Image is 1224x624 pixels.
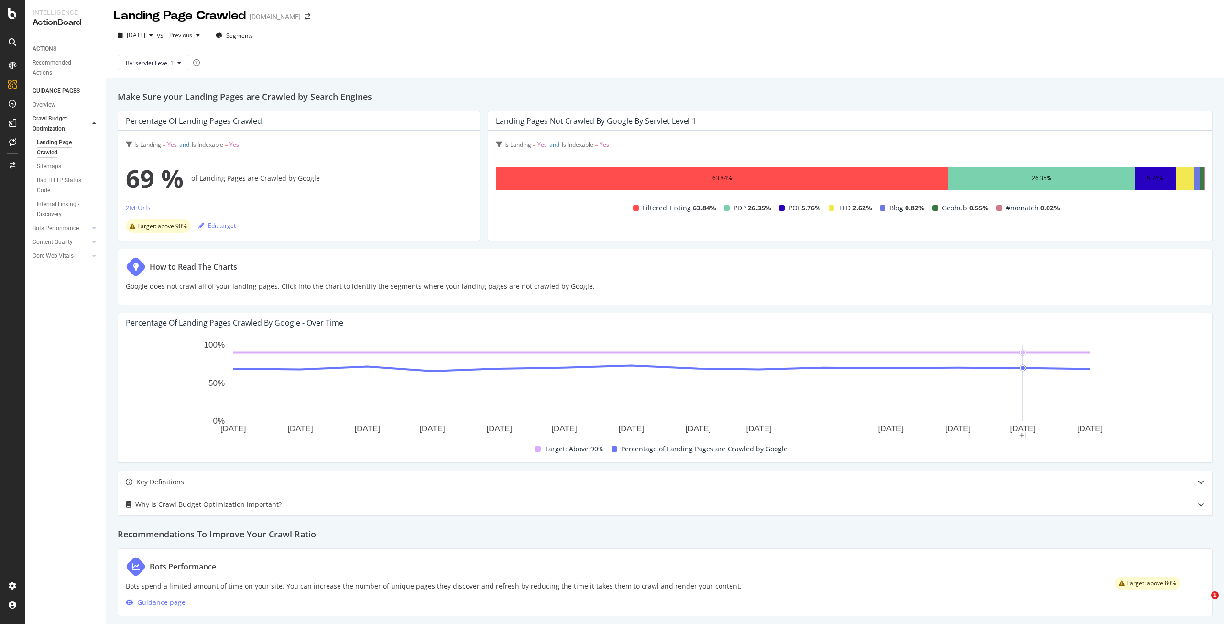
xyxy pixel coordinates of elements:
text: 50% [208,379,225,388]
text: [DATE] [945,424,971,433]
a: Sitemaps [37,162,99,172]
span: = [163,141,166,149]
div: Recommended Actions [33,58,90,78]
span: vs [157,31,165,40]
span: Target: above 90% [137,223,187,229]
div: GUIDANCE PAGES [33,86,80,96]
div: Why is Crawl Budget Optimization important? [135,499,282,510]
a: GUIDANCE PAGES [33,86,99,96]
span: 0.02% [1040,202,1060,214]
a: Crawl Budget Optimization [33,114,89,134]
div: Bad HTTP Status Code [37,175,90,196]
a: Core Web Vitals [33,251,89,261]
div: Overview [33,100,55,110]
span: Target: Above 90% [545,443,604,455]
span: 2025 Aug. 1st [127,31,145,39]
div: Core Web Vitals [33,251,74,261]
a: Content Quality [33,237,89,247]
span: and [549,141,559,149]
text: [DATE] [746,424,772,433]
button: Segments [212,28,257,43]
span: Segments [226,32,253,40]
a: Landing Page Crawled [37,138,99,158]
svg: A chart. [126,340,1197,436]
span: Yes [600,141,609,149]
div: 63.84% [712,173,732,184]
span: POI [788,202,799,214]
span: Geohub [942,202,967,214]
span: Is Landing [134,141,161,149]
text: 0% [213,417,225,426]
span: Percentage of Landing Pages are Crawled by Google [621,443,787,455]
a: Overview [33,100,99,110]
text: 100% [204,341,225,350]
div: warning label [1115,577,1180,590]
text: [DATE] [1077,424,1103,433]
text: [DATE] [287,424,313,433]
div: Internal Linking - Discovery [37,199,91,219]
text: [DATE] [486,424,512,433]
h2: Recommendations To Improve Your Crawl Ratio [118,524,1213,541]
a: Guidance page [126,598,186,607]
text: [DATE] [1010,424,1036,433]
div: Landing Page Crawled [114,8,246,24]
p: Bots spend a limited amount of time on your site. You can increase the number of unique pages the... [126,580,742,592]
div: arrow-right-arrow-left [305,13,310,20]
span: TTD [838,202,851,214]
span: 1 [1211,591,1219,599]
text: [DATE] [354,424,380,433]
a: Bad HTTP Status Code [37,175,99,196]
div: How to Read The Charts [150,261,237,273]
span: By: servlet Level 1 [126,59,174,67]
span: = [225,141,228,149]
div: Key Definitions [136,476,184,488]
div: Edit target [198,221,236,230]
text: [DATE] [878,424,904,433]
button: Previous [165,28,204,43]
span: = [595,141,598,149]
div: [DOMAIN_NAME] [250,12,301,22]
span: PDP [733,202,746,214]
div: of Landing Pages are Crawled by Google [126,159,472,197]
span: Yes [229,141,239,149]
p: Google does not crawl all of your landing pages. Click into the chart to identify the segments wh... [126,281,595,292]
span: Yes [537,141,547,149]
h2: Make Sure your Landing Pages are Crawled by Search Engines [118,90,1213,103]
span: Yes [167,141,177,149]
div: plus [1018,432,1026,439]
a: Recommended Actions [33,58,99,78]
div: Landing Page Crawled [37,138,90,158]
span: 5.76% [801,202,821,214]
div: Bots Performance [33,223,79,233]
div: Landing Pages not Crawled by Google by servlet Level 1 [496,116,696,126]
text: [DATE] [551,424,577,433]
span: Blog [889,202,903,214]
div: Percentage of Landing Pages Crawled by Google - Over Time [126,318,343,328]
div: ACTIONS [33,44,56,54]
a: Internal Linking - Discovery [37,199,99,219]
span: 63.84% [693,202,716,214]
span: Filtered_Listing [643,202,691,214]
div: Intelligence [33,8,98,17]
span: and [179,141,189,149]
span: 0.82% [905,202,925,214]
div: Content Quality [33,237,73,247]
div: warning label [126,219,191,233]
button: Edit target [198,218,236,233]
text: [DATE] [686,424,711,433]
div: Guidance page [137,597,186,608]
div: Percentage of Landing Pages Crawled [126,116,262,126]
div: 2M Urls [126,203,151,213]
span: Target: above 80% [1126,580,1176,586]
div: Crawl Budget Optimization [33,114,82,134]
div: ActionBoard [33,17,98,28]
a: Bots Performance [33,223,89,233]
span: 69 % [126,159,184,197]
a: ACTIONS [33,44,99,54]
button: By: servlet Level 1 [118,55,189,70]
iframe: Intercom live chat [1191,591,1214,614]
span: = [533,141,536,149]
div: Sitemaps [37,162,61,172]
button: 2M Urls [126,202,151,218]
